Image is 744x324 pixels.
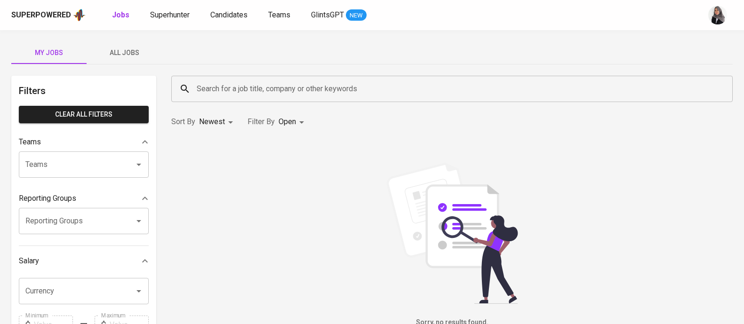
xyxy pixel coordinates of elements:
[17,47,81,59] span: My Jobs
[26,109,141,120] span: Clear All filters
[268,10,290,19] span: Teams
[210,9,249,21] a: Candidates
[150,9,192,21] a: Superhunter
[199,113,236,131] div: Newest
[346,11,367,20] span: NEW
[311,10,344,19] span: GlintsGPT
[11,8,86,22] a: Superpoweredapp logo
[112,10,129,19] b: Jobs
[19,189,149,208] div: Reporting Groups
[311,9,367,21] a: GlintsGPT NEW
[19,252,149,270] div: Salary
[279,113,307,131] div: Open
[150,10,190,19] span: Superhunter
[19,136,41,148] p: Teams
[92,47,156,59] span: All Jobs
[132,284,145,298] button: Open
[132,214,145,228] button: Open
[19,106,149,123] button: Clear All filters
[708,6,727,24] img: sinta.windasari@glints.com
[210,10,248,19] span: Candidates
[112,9,131,21] a: Jobs
[382,163,523,304] img: file_searching.svg
[171,116,195,127] p: Sort By
[73,8,86,22] img: app logo
[11,10,71,21] div: Superpowered
[268,9,292,21] a: Teams
[248,116,275,127] p: Filter By
[19,133,149,151] div: Teams
[19,193,76,204] p: Reporting Groups
[19,83,149,98] h6: Filters
[199,116,225,127] p: Newest
[279,117,296,126] span: Open
[132,158,145,171] button: Open
[19,255,39,267] p: Salary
